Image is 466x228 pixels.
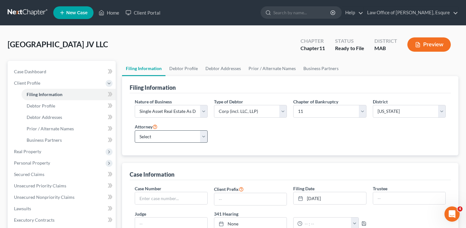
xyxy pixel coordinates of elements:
[22,134,116,146] a: Business Partners
[335,45,364,52] div: Ready to File
[135,98,172,105] label: Nature of Business
[294,192,366,204] a: [DATE]
[122,61,165,76] a: Filing Information
[407,37,451,52] button: Preview
[135,211,146,217] label: Judge
[301,45,325,52] div: Chapter
[457,206,463,212] span: 4
[27,103,55,108] span: Debtor Profile
[293,185,314,192] label: Filing Date
[300,61,342,76] a: Business Partners
[27,126,74,131] span: Prior / Alternate Names
[373,98,388,105] label: District
[444,206,460,222] iframe: Intercom live chat
[273,7,331,18] input: Search by name...
[27,137,62,143] span: Business Partners
[22,123,116,134] a: Prior / Alternate Names
[8,40,108,49] span: [GEOGRAPHIC_DATA] JV LLC
[66,10,87,15] span: New Case
[165,61,202,76] a: Debtor Profile
[373,192,445,204] input: --
[135,185,161,192] label: Case Number
[135,192,207,204] input: Enter case number...
[9,203,116,214] a: Lawsuits
[14,217,55,223] span: Executory Contracts
[374,37,397,45] div: District
[130,84,176,91] div: Filing Information
[214,185,244,193] label: Client Prefix
[9,214,116,226] a: Executory Contracts
[373,185,387,192] label: Trustee
[14,194,74,200] span: Unsecured Nonpriority Claims
[14,69,46,74] span: Case Dashboard
[374,45,397,52] div: MAB
[22,89,116,100] a: Filing Information
[335,37,364,45] div: Status
[14,172,44,177] span: Secured Claims
[293,98,338,105] label: Chapter of Bankruptcy
[122,7,164,18] a: Client Portal
[22,112,116,123] a: Debtor Addresses
[301,37,325,45] div: Chapter
[319,45,325,51] span: 11
[14,183,66,188] span: Unsecured Priority Claims
[342,7,363,18] a: Help
[14,149,41,154] span: Real Property
[214,98,243,105] label: Type of Debtor
[22,100,116,112] a: Debtor Profile
[245,61,300,76] a: Prior / Alternate Names
[9,66,116,77] a: Case Dashboard
[364,7,458,18] a: Law Office of [PERSON_NAME], Esqure
[14,80,40,86] span: Client Profile
[130,171,174,178] div: Case Information
[95,7,122,18] a: Home
[202,61,245,76] a: Debtor Addresses
[214,193,287,205] input: --
[9,192,116,203] a: Unsecured Nonpriority Claims
[27,114,62,120] span: Debtor Addresses
[9,169,116,180] a: Secured Claims
[211,211,370,217] label: 341 Hearing
[14,160,50,166] span: Personal Property
[135,123,158,130] label: Attorney
[9,180,116,192] a: Unsecured Priority Claims
[27,92,62,97] span: Filing Information
[14,206,31,211] span: Lawsuits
